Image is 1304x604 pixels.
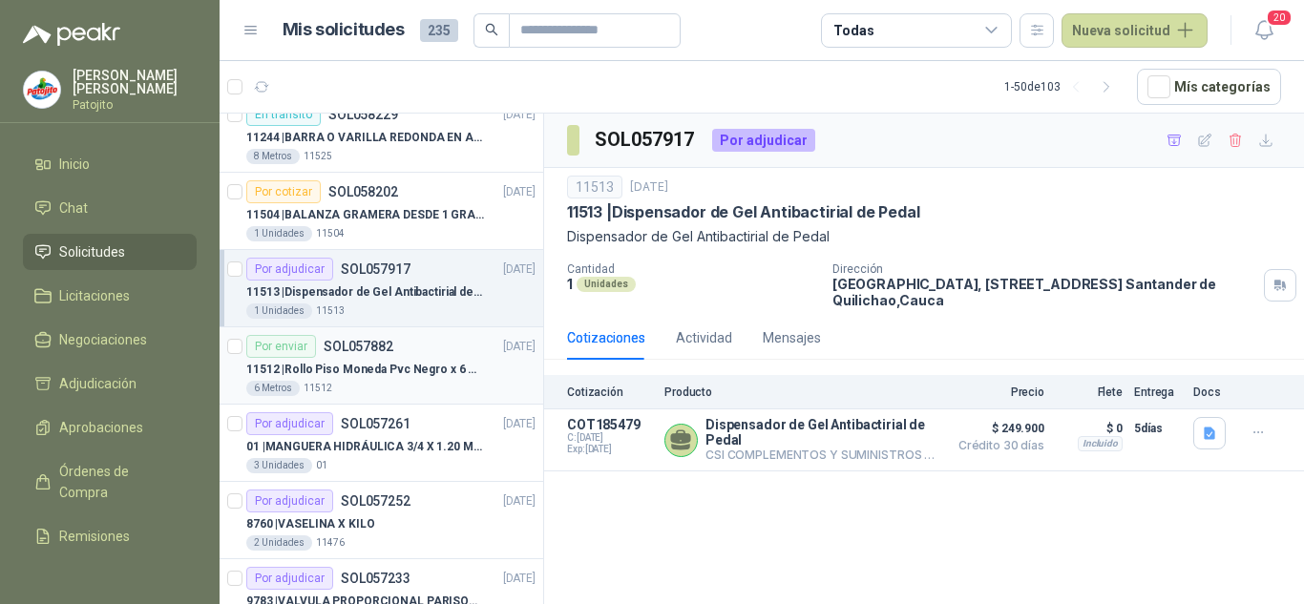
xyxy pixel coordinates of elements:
p: [DATE] [503,338,536,356]
p: SOL058202 [328,185,398,198]
span: Licitaciones [59,285,130,306]
a: Por adjudicarSOL057261[DATE] 01 |MANGUERA HIDRÁULICA 3/4 X 1.20 METROS DE LONGITUD HR-HR-ACOPLADA... [220,405,543,482]
p: 01 | MANGUERA HIDRÁULICA 3/4 X 1.20 METROS DE LONGITUD HR-HR-ACOPLADA [246,438,484,456]
p: Dispensador de Gel Antibactirial de Pedal [705,417,937,448]
p: SOL057261 [341,417,410,430]
div: 1 Unidades [246,226,312,241]
button: 20 [1247,13,1281,48]
p: [DATE] [503,492,536,510]
p: [DATE] [630,178,668,197]
p: 11513 | Dispensador de Gel Antibactirial de Pedal [567,202,919,222]
div: Actividad [676,327,732,348]
button: Mís categorías [1137,69,1281,105]
p: 11512 [304,381,332,396]
span: Remisiones [59,526,130,547]
p: Patojito [73,99,197,111]
a: Por enviarSOL057882[DATE] 11512 |Rollo Piso Moneda Pvc Negro x 6 metros6 Metros11512 [220,327,543,405]
span: Crédito 30 días [949,440,1044,451]
a: Inicio [23,146,197,182]
p: Flete [1056,385,1123,399]
div: Por adjudicar [246,489,333,512]
p: COT185479 [567,417,653,432]
p: SOL057233 [341,572,410,585]
p: SOL058229 [328,108,398,121]
div: Por adjudicar [712,129,815,152]
a: Adjudicación [23,365,197,402]
p: [PERSON_NAME] [PERSON_NAME] [73,69,197,95]
div: Por enviar [246,335,316,358]
p: Dirección [832,262,1256,276]
span: C: [DATE] [567,432,653,444]
p: Cantidad [567,262,817,276]
p: Precio [949,385,1044,399]
p: [DATE] [503,106,536,124]
p: [DATE] [503,183,536,201]
div: Por adjudicar [246,258,333,281]
h3: SOL057917 [595,125,697,155]
div: 8 Metros [246,149,300,164]
span: Negociaciones [59,329,147,350]
span: $ 249.900 [949,417,1044,440]
p: SOL057917 [341,262,410,276]
div: En tránsito [246,103,321,126]
div: 1 - 50 de 103 [1004,72,1122,102]
p: 11513 [316,303,345,319]
img: Company Logo [24,72,60,108]
a: Por adjudicarSOL057917[DATE] 11513 |Dispensador de Gel Antibactirial de Pedal1 Unidades11513 [220,250,543,327]
p: 5 días [1134,417,1182,440]
p: Docs [1193,385,1231,399]
p: 1 [567,276,573,292]
div: 11513 [567,176,622,198]
span: 20 [1266,9,1293,27]
p: 11513 | Dispensador de Gel Antibactirial de Pedal [246,283,484,302]
span: Órdenes de Compra [59,461,179,503]
p: 11476 [316,535,345,551]
a: Aprobaciones [23,409,197,446]
a: Remisiones [23,518,197,554]
a: Por adjudicarSOL057252[DATE] 8760 |VASELINA X KILO2 Unidades11476 [220,482,543,559]
p: SOL057882 [324,340,393,353]
p: [DATE] [503,260,536,279]
span: Adjudicación [59,373,137,394]
button: Nueva solicitud [1062,13,1208,48]
p: 11504 [316,226,345,241]
p: Dispensador de Gel Antibactirial de Pedal [567,226,1281,247]
span: Aprobaciones [59,417,143,438]
p: 01 [316,458,327,473]
a: Órdenes de Compra [23,453,197,510]
p: 11525 [304,149,332,164]
p: [DATE] [503,570,536,588]
span: Exp: [DATE] [567,444,653,455]
h1: Mis solicitudes [283,16,405,44]
img: Logo peakr [23,23,120,46]
span: Solicitudes [59,241,125,262]
div: Incluido [1078,436,1123,451]
a: Solicitudes [23,234,197,270]
p: Producto [664,385,937,399]
p: $ 0 [1056,417,1123,440]
div: Unidades [577,277,636,292]
div: 1 Unidades [246,303,312,319]
p: 8760 | VASELINA X KILO [246,515,374,533]
a: Chat [23,190,197,226]
div: 6 Metros [246,381,300,396]
div: Todas [833,20,873,41]
p: 11244 | BARRA O VARILLA REDONDA EN ACERO INOXIDABLE DE 2" O 50 MM [246,129,484,147]
div: Por adjudicar [246,567,333,590]
div: Por adjudicar [246,412,333,435]
span: search [485,23,498,36]
a: Por cotizarSOL058202[DATE] 11504 |BALANZA GRAMERA DESDE 1 GRAMO HASTA 5 GRAMOS1 Unidades11504 [220,173,543,250]
div: 2 Unidades [246,535,312,551]
p: 11512 | Rollo Piso Moneda Pvc Negro x 6 metros [246,361,484,379]
p: Cotización [567,385,653,399]
div: Mensajes [763,327,821,348]
p: CSI COMPLEMENTOS Y SUMINISTROS INDUSTRIALES SAS [705,448,937,463]
p: [GEOGRAPHIC_DATA], [STREET_ADDRESS] Santander de Quilichao , Cauca [832,276,1256,308]
p: Entrega [1134,385,1182,399]
span: Chat [59,198,88,219]
p: 11504 | BALANZA GRAMERA DESDE 1 GRAMO HASTA 5 GRAMOS [246,206,484,224]
span: Inicio [59,154,90,175]
p: SOL057252 [341,494,410,508]
span: 235 [420,19,458,42]
div: Cotizaciones [567,327,645,348]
